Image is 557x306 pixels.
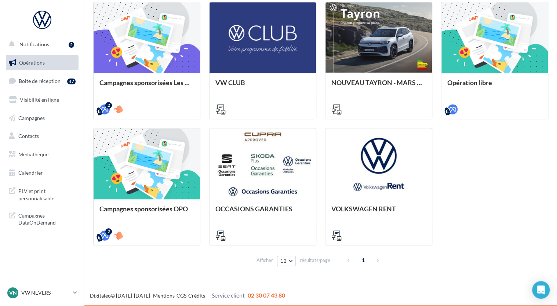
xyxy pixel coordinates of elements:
span: Campagnes [18,114,45,121]
span: 02 30 07 43 80 [248,292,285,299]
a: Campagnes DataOnDemand [4,208,80,229]
span: Afficher [256,257,273,264]
span: Boîte de réception [19,78,61,84]
div: OCCASIONS GARANTIES [215,205,310,220]
div: NOUVEAU TAYRON - MARS 2025 [331,79,426,94]
a: Crédits [188,292,205,299]
div: Campagnes sponsorisées OPO [99,205,194,220]
span: Calendrier [18,170,43,176]
div: Campagnes sponsorisées Les Instants VW Octobre [99,79,194,94]
span: © [DATE]-[DATE] - - - [90,292,285,299]
a: Digitaleo [90,292,111,299]
div: 2 [105,102,112,109]
span: résultats/page [300,257,330,264]
span: VN [9,289,17,296]
a: Médiathèque [4,147,80,162]
span: 12 [280,258,287,264]
a: Calendrier [4,165,80,181]
div: Open Intercom Messenger [532,281,550,299]
p: VW NEVERS [21,289,70,296]
div: Opération libre [447,79,542,94]
div: 47 [67,79,76,84]
span: Campagnes DataOnDemand [18,211,76,226]
span: Contacts [18,133,39,139]
a: Opérations [4,55,80,70]
span: Visibilité en ligne [20,96,59,103]
span: 1 [357,254,369,266]
span: Notifications [19,41,49,47]
a: VN VW NEVERS [6,286,79,300]
a: PLV et print personnalisable [4,183,80,205]
div: 2 [105,228,112,235]
a: Boîte de réception47 [4,73,80,89]
span: Médiathèque [18,151,48,157]
div: 2 [69,42,74,48]
span: Opérations [19,59,45,66]
a: CGS [176,292,186,299]
button: 12 [277,256,296,266]
div: VW CLUB [215,79,310,94]
a: Campagnes [4,110,80,126]
a: Contacts [4,128,80,144]
div: VOLKSWAGEN RENT [331,205,426,220]
button: Notifications 2 [4,37,77,52]
span: PLV et print personnalisable [18,186,76,202]
a: Mentions [153,292,175,299]
a: Visibilité en ligne [4,92,80,108]
span: Service client [212,292,245,299]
